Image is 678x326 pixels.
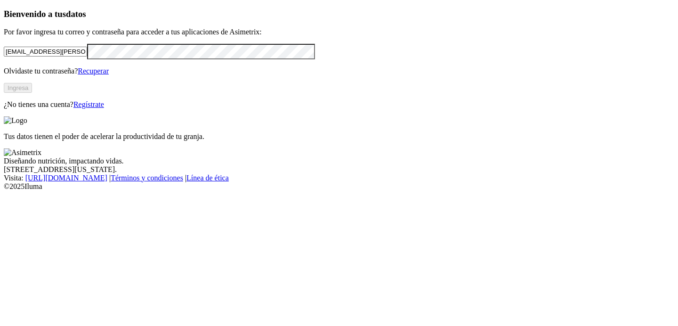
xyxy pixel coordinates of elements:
[4,83,32,93] button: Ingresa
[4,157,674,165] div: Diseñando nutrición, impactando vidas.
[78,67,109,75] a: Recuperar
[111,174,183,182] a: Términos y condiciones
[4,116,27,125] img: Logo
[4,165,674,174] div: [STREET_ADDRESS][US_STATE].
[4,100,674,109] p: ¿No tienes una cuenta?
[73,100,104,108] a: Regístrate
[4,28,674,36] p: Por favor ingresa tu correo y contraseña para acceder a tus aplicaciones de Asimetrix:
[4,182,674,191] div: © 2025 Iluma
[4,148,41,157] img: Asimetrix
[186,174,229,182] a: Línea de ética
[4,47,87,57] input: Tu correo
[4,174,674,182] div: Visita : | |
[66,9,86,19] span: datos
[4,9,674,19] h3: Bienvenido a tus
[25,174,107,182] a: [URL][DOMAIN_NAME]
[4,67,674,75] p: Olvidaste tu contraseña?
[4,132,674,141] p: Tus datos tienen el poder de acelerar la productividad de tu granja.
